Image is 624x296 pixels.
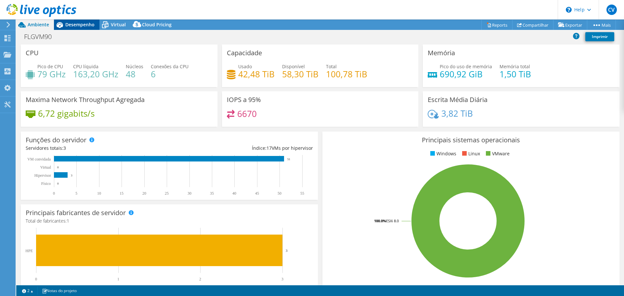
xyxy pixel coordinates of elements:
[126,63,143,70] span: Núcleos
[500,63,530,70] span: Memória total
[428,96,487,103] h3: Escrita Média Diária
[227,96,261,103] h3: IOPS a 95%
[461,150,480,157] li: Linux
[210,191,214,196] text: 35
[41,181,51,186] tspan: Físico
[67,218,69,224] span: 1
[440,63,492,70] span: Pico do uso de memória
[188,191,191,196] text: 30
[327,136,615,144] h3: Principais sistemas operacionais
[481,20,513,30] a: Reports
[282,63,305,70] span: Disponível
[37,287,81,295] a: Notas do projeto
[232,191,236,196] text: 40
[126,71,143,78] h4: 48
[26,96,145,103] h3: Maxima Network Throughput Agregada
[117,277,119,281] text: 1
[73,63,98,70] span: CPU líquida
[287,158,290,161] text: 51
[35,277,37,281] text: 0
[553,20,587,30] a: Exportar
[199,277,201,281] text: 2
[57,182,59,185] text: 0
[27,157,51,161] text: VM convidada
[97,191,101,196] text: 10
[512,20,553,30] a: Compartilhar
[428,49,455,57] h3: Memória
[26,145,169,152] div: Servidores totais:
[237,110,257,117] h4: 6670
[300,191,304,196] text: 55
[386,218,399,223] tspan: ESXi 8.0
[281,277,283,281] text: 3
[34,173,51,178] text: Hipervisor
[278,191,281,196] text: 50
[286,249,288,252] text: 3
[63,145,66,151] span: 3
[142,21,172,28] span: Cloud Pricing
[26,136,86,144] h3: Funções do servidor
[73,71,118,78] h4: 163,20 GHz
[587,20,616,30] a: Mais
[57,166,59,169] text: 0
[238,63,252,70] span: Usado
[26,209,126,216] h3: Principais fabricantes de servidor
[37,71,66,78] h4: 79 GHz
[169,145,313,152] div: Índice: VMs por hipervisor
[71,174,72,177] text: 3
[40,165,51,170] text: Virtual
[26,49,39,57] h3: CPU
[326,71,367,78] h4: 100,78 TiB
[53,191,55,196] text: 0
[111,21,126,28] span: Virtual
[165,191,169,196] text: 25
[606,5,617,15] span: CV
[374,218,386,223] tspan: 100.0%
[75,191,77,196] text: 5
[585,32,614,41] a: Imprimir
[65,21,95,28] span: Desempenho
[566,7,572,13] svg: \n
[21,33,62,40] h1: FLGVM90
[227,49,262,57] h3: Capacidade
[37,63,63,70] span: Pico de CPU
[25,249,33,253] text: HPE
[120,191,123,196] text: 15
[500,71,531,78] h4: 1,50 TiB
[326,63,337,70] span: Total
[38,110,95,117] h4: 6,72 gigabits/s
[26,217,313,225] h4: Total de fabricantes:
[18,287,38,295] a: 2
[151,63,188,70] span: Conexões da CPU
[429,150,456,157] li: Windows
[484,150,510,157] li: VMware
[255,191,259,196] text: 45
[142,191,146,196] text: 20
[28,21,49,28] span: Ambiente
[282,71,318,78] h4: 58,30 TiB
[238,71,275,78] h4: 42,48 TiB
[266,145,272,151] span: 17
[441,110,473,117] h4: 3,82 TiB
[440,71,492,78] h4: 690,92 GiB
[151,71,188,78] h4: 6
